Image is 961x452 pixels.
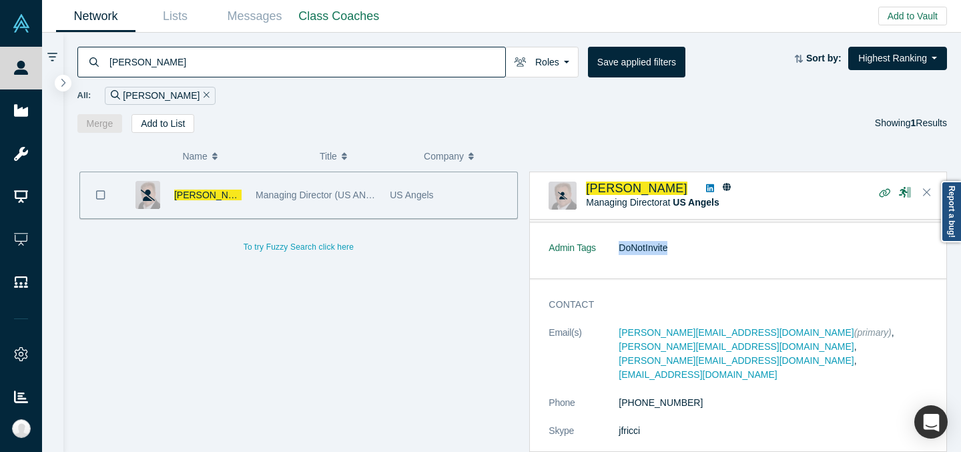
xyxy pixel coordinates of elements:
[174,190,251,200] a: [PERSON_NAME]
[878,7,947,25] button: Add to Vault
[12,419,31,438] img: Ally Hoang's Account
[234,238,363,256] button: To try Fuzzy Search click here
[911,118,916,128] strong: 1
[424,142,514,170] button: Company
[105,87,216,105] div: [PERSON_NAME]
[131,114,194,133] button: Add to List
[806,53,842,63] strong: Sort by:
[917,182,937,204] button: Close
[619,327,854,338] a: [PERSON_NAME][EMAIL_ADDRESS][DOMAIN_NAME]
[424,142,464,170] span: Company
[619,242,667,253] span: DoNotInvite
[619,355,854,366] a: [PERSON_NAME][EMAIL_ADDRESS][DOMAIN_NAME]
[549,326,619,396] dt: Email(s)
[586,182,687,195] a: [PERSON_NAME]
[200,88,210,103] button: Remove Filter
[941,181,961,242] a: Report a bug!
[848,47,947,70] button: Highest Ranking
[549,396,619,424] dt: Phone
[619,369,777,380] a: [EMAIL_ADDRESS][DOMAIN_NAME]
[549,424,619,452] dt: Skype
[619,326,928,382] dd: , , ,
[182,142,207,170] span: Name
[586,197,719,208] span: Managing Director at
[215,1,294,32] a: Messages
[294,1,384,32] a: Class Coaches
[56,1,135,32] a: Network
[320,142,410,170] button: Title
[549,298,909,312] h3: Contact
[182,142,306,170] button: Name
[256,190,535,200] span: Managing Director (US ANGELS); Dr of Porfolio Mgment (Kytotech)
[390,190,433,200] span: US Angels
[108,46,505,77] input: Search by name, title, company, summary, expertise, investment criteria or topics of focus
[549,241,619,269] dt: Admin Tags
[77,114,123,133] button: Merge
[505,47,579,77] button: Roles
[80,172,121,218] button: Bookmark
[619,341,854,352] a: [PERSON_NAME][EMAIL_ADDRESS][DOMAIN_NAME]
[875,114,947,133] div: Showing
[12,14,31,33] img: Alchemist Vault Logo
[135,1,215,32] a: Lists
[619,397,703,408] a: [PHONE_NUMBER]
[854,327,892,338] span: (primary)
[619,424,928,438] dd: jfricci
[320,142,337,170] span: Title
[673,197,719,208] a: US Angels
[911,118,947,128] span: Results
[77,89,91,102] span: All:
[588,47,685,77] button: Save applied filters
